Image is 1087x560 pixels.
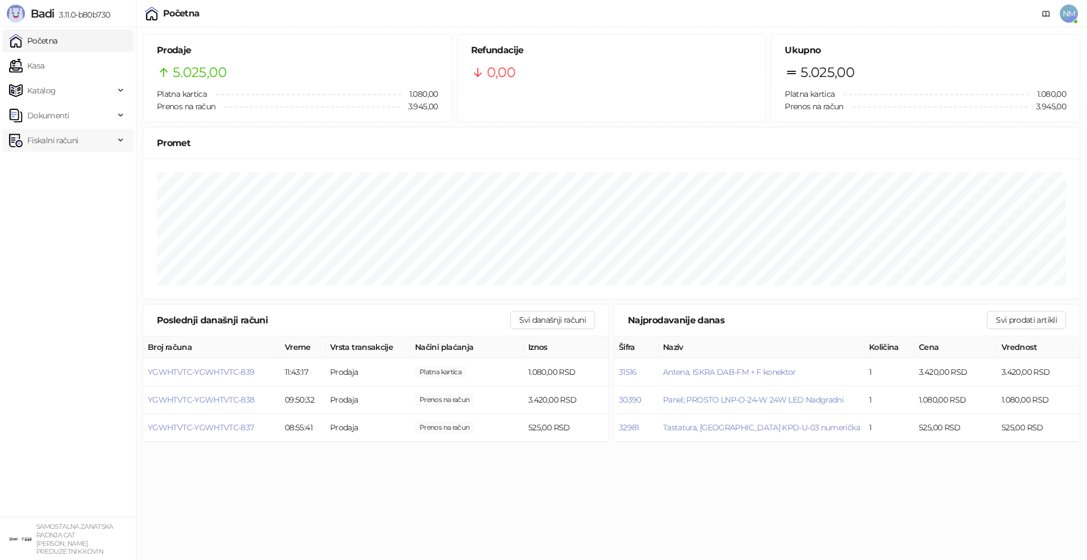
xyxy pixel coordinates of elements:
button: Svi današnji računi [510,311,595,329]
button: 31516 [619,367,637,377]
td: 1 [865,358,914,386]
th: Količina [865,336,914,358]
div: Poslednji današnji računi [157,313,510,327]
span: 3.11.0-b80b730 [54,10,110,20]
span: 1.080,00 [401,88,438,100]
th: Vrsta transakcije [326,336,410,358]
span: 5.025,00 [801,62,854,83]
span: Badi [31,7,54,20]
button: 32981 [619,422,639,433]
div: Promet [157,136,1066,150]
span: Platna kartica [785,89,834,99]
td: 525,00 RSD [914,414,997,442]
td: Prodaja [326,358,410,386]
a: Početna [9,29,58,52]
a: Dokumentacija [1037,5,1055,23]
span: NM [1060,5,1078,23]
td: 09:50:32 [280,386,326,414]
span: 5.025,00 [173,62,226,83]
h5: Refundacije [471,44,752,57]
button: YGWHTVTC-YGWHTVTC-839 [148,367,255,377]
span: 3.420,00 [415,394,474,406]
td: 1.080,00 RSD [914,386,997,414]
td: 08:55:41 [280,414,326,442]
th: Vrednost [997,336,1080,358]
span: 1.080,00 [415,366,466,378]
td: 3.420,00 RSD [914,358,997,386]
span: 0,00 [487,62,515,83]
th: Vreme [280,336,326,358]
td: 1 [865,386,914,414]
td: 1 [865,414,914,442]
span: Dokumenti [27,104,69,127]
td: 1.080,00 RSD [524,358,609,386]
img: 64x64-companyLogo-ae27db6e-dfce-48a1-b68e-83471bd1bffd.png [9,528,32,550]
th: Načini plaćanja [410,336,524,358]
button: 30390 [619,395,641,405]
td: Prodaja [326,414,410,442]
span: 3.945,00 [400,100,438,113]
th: Broj računa [143,336,280,358]
a: Kasa [9,54,44,77]
td: 1.080,00 RSD [997,386,1080,414]
span: Prenos na račun [157,101,215,112]
button: YGWHTVTC-YGWHTVTC-837 [148,422,254,433]
div: Najprodavanije danas [628,313,987,327]
button: Tastatura, [GEOGRAPHIC_DATA] KPD-U-03 numerička [663,422,860,433]
th: Cena [914,336,997,358]
span: Fiskalni računi [27,129,78,152]
div: Početna [163,9,200,18]
td: 525,00 RSD [524,414,609,442]
h5: Ukupno [785,44,1066,57]
th: Šifra [614,336,658,358]
th: Naziv [658,336,865,358]
button: YGWHTVTC-YGWHTVTC-838 [148,395,255,405]
h5: Prodaje [157,44,438,57]
span: 1.080,00 [1029,88,1066,100]
td: 11:43:17 [280,358,326,386]
span: 525,00 [415,421,474,434]
span: Katalog [27,79,56,102]
button: Svi prodati artikli [987,311,1066,329]
button: Panel; PROSTO LNP-O-24-W 24W LED Nadgradni [663,395,844,405]
span: Platna kartica [157,89,207,99]
small: SAMOSTALNA ZANATSKA RADNJA CAT [PERSON_NAME] PREDUZETNIK KOVIN [36,523,113,555]
td: 3.420,00 RSD [997,358,1080,386]
img: Logo [7,5,25,23]
th: Iznos [524,336,609,358]
td: 3.420,00 RSD [524,386,609,414]
td: Prodaja [326,386,410,414]
button: Antena, ISKRA DAB-FM + F konektor [663,367,796,377]
td: 525,00 RSD [997,414,1080,442]
span: 3.945,00 [1028,100,1066,113]
span: Prenos na račun [785,101,843,112]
